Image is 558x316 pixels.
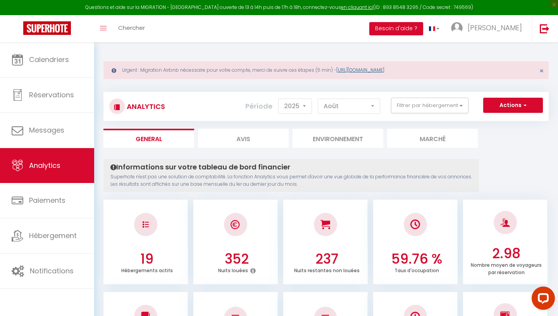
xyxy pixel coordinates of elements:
span: Calendriers [29,55,69,64]
p: Nombre moyen de voyageurs par réservation [471,260,542,276]
h4: Informations sur votre tableau de bord financier [110,163,472,171]
span: Hébergement [29,231,77,240]
p: Hébergements actifs [121,266,173,274]
span: Chercher [118,24,145,32]
img: NO IMAGE [143,221,149,228]
iframe: LiveChat chat widget [525,283,558,316]
li: Avis [198,129,289,148]
h3: Analytics [125,98,165,115]
a: [URL][DOMAIN_NAME] [336,67,384,73]
label: Période [245,98,272,115]
img: ... [451,22,463,34]
span: Notifications [30,266,74,276]
button: Besoin d'aide ? [369,22,423,35]
p: Nuits restantes non louées [294,266,360,274]
span: Messages [29,125,64,135]
h3: 59.76 % [377,251,456,267]
a: ... [PERSON_NAME] [445,15,532,42]
p: Superhote n'est pas une solution de comptabilité. La fonction Analytics vous permet d'avoir une v... [110,173,472,188]
span: Réservations [29,90,74,100]
h3: 2.98 [467,245,546,262]
li: General [103,129,194,148]
button: Actions [483,98,543,113]
button: Close [539,67,544,74]
a: Chercher [112,15,151,42]
span: × [539,66,544,76]
span: Analytics [29,161,60,170]
button: Filtrer par hébergement [391,98,468,113]
img: logout [540,24,549,33]
img: Super Booking [23,21,71,35]
a: en cliquant ici [341,4,373,10]
li: Marché [387,129,478,148]
li: Environnement [293,129,383,148]
h3: 237 [288,251,366,267]
h3: 19 [108,251,186,267]
p: Taux d'occupation [394,266,439,274]
p: Nuits louées [218,266,248,274]
div: Urgent : Migration Airbnb nécessaire pour votre compte, merci de suivre ces étapes (5 min) - [103,61,549,79]
h3: 352 [198,251,276,267]
span: Paiements [29,195,65,205]
span: [PERSON_NAME] [468,23,522,33]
